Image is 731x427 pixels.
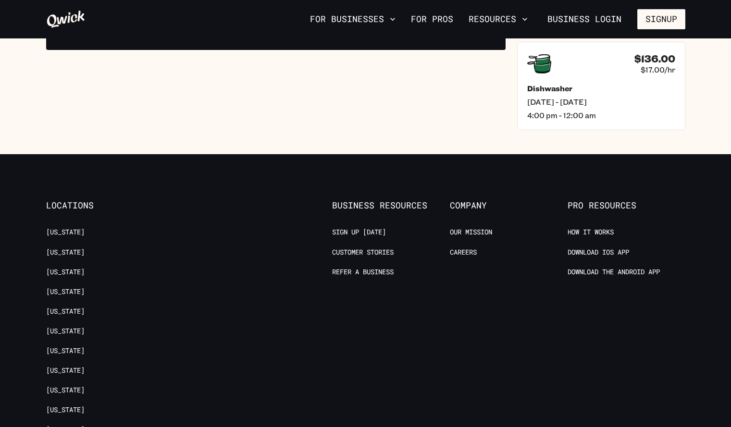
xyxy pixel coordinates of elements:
[527,84,675,93] h5: Dishwasher
[46,346,85,355] a: [US_STATE]
[450,228,492,237] a: Our Mission
[332,268,394,277] a: Refer a Business
[568,228,614,237] a: How it Works
[634,53,675,65] h4: $136.00
[332,200,450,211] span: Business Resources
[332,248,394,257] a: Customer stories
[46,307,85,316] a: [US_STATE]
[637,9,685,29] button: Signup
[46,327,85,336] a: [US_STATE]
[527,97,675,107] span: [DATE] - [DATE]
[641,65,675,74] span: $17.00/hr
[465,11,532,27] button: Resources
[450,248,477,257] a: Careers
[306,11,399,27] button: For Businesses
[46,366,85,375] a: [US_STATE]
[46,200,164,211] span: Locations
[46,287,85,296] a: [US_STATE]
[332,228,386,237] a: Sign up [DATE]
[46,248,85,257] a: [US_STATE]
[568,200,685,211] span: Pro Resources
[407,11,457,27] a: For Pros
[517,42,685,130] a: $136.00$17.00/hrDishwasher[DATE] - [DATE]4:00 pm - 12:00 am
[568,248,629,257] a: Download IOS App
[450,200,568,211] span: Company
[568,268,660,277] a: Download the Android App
[46,228,85,237] a: [US_STATE]
[539,9,630,29] a: Business Login
[527,110,675,120] span: 4:00 pm - 12:00 am
[46,268,85,277] a: [US_STATE]
[46,405,85,415] a: [US_STATE]
[46,386,85,395] a: [US_STATE]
